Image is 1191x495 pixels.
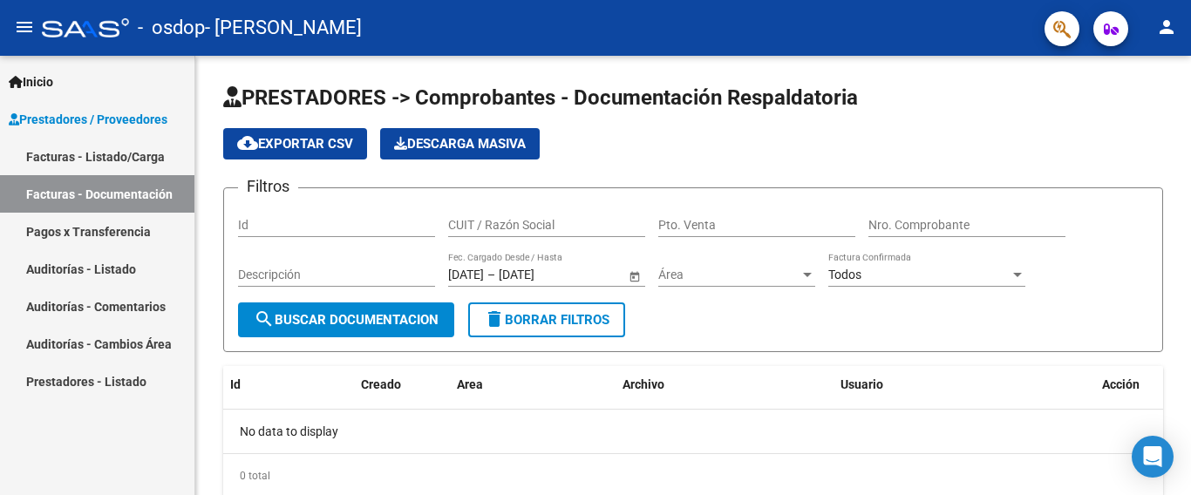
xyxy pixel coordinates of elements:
datatable-header-cell: Id [223,366,293,403]
mat-icon: delete [484,309,505,329]
mat-icon: menu [14,17,35,37]
span: Exportar CSV [237,136,353,152]
datatable-header-cell: Acción [1095,366,1182,403]
input: Fecha fin [499,268,584,282]
span: Buscar Documentacion [254,312,439,328]
button: Descarga Masiva [380,128,540,159]
datatable-header-cell: Archivo [616,366,834,403]
app-download-masive: Descarga masiva de comprobantes (adjuntos) [380,128,540,159]
mat-icon: person [1156,17,1177,37]
span: Usuario [841,377,883,391]
span: - [PERSON_NAME] [205,9,362,47]
button: Open calendar [625,267,643,285]
h3: Filtros [238,174,298,199]
span: - osdop [138,9,205,47]
button: Buscar Documentacion [238,302,454,337]
span: Archivo [623,377,664,391]
button: Borrar Filtros [468,302,625,337]
span: Area [457,377,483,391]
datatable-header-cell: Creado [354,366,450,403]
span: Creado [361,377,401,391]
input: Fecha inicio [448,268,484,282]
div: Open Intercom Messenger [1132,436,1174,478]
datatable-header-cell: Area [450,366,616,403]
button: Exportar CSV [223,128,367,159]
span: Área [658,268,800,282]
span: Inicio [9,72,53,92]
span: Id [230,377,241,391]
span: PRESTADORES -> Comprobantes - Documentación Respaldatoria [223,85,858,110]
span: Borrar Filtros [484,312,609,328]
span: Todos [828,268,861,281]
mat-icon: cloud_download [237,132,258,153]
span: Acción [1102,377,1140,391]
mat-icon: search [254,309,275,329]
span: – [487,268,495,282]
div: No data to display [223,410,1163,453]
span: Prestadores / Proveedores [9,110,167,129]
span: Descarga Masiva [394,136,526,152]
datatable-header-cell: Usuario [834,366,1095,403]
